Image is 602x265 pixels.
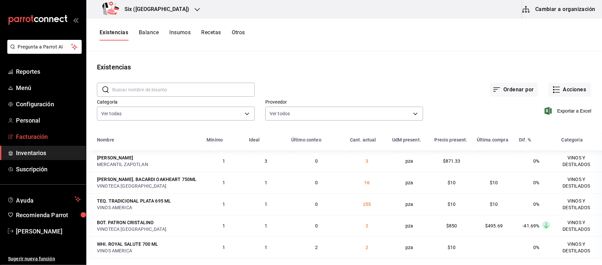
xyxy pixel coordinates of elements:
[222,180,225,185] span: 1
[485,223,503,228] span: $495.69
[97,161,199,168] div: MERCANTIL ZAPOTLAN
[265,180,267,185] span: 1
[435,137,468,142] div: Precio present.
[448,245,456,250] span: $10
[97,241,158,247] div: WHI. ROYAL SALUTE 700 ML
[315,202,318,207] span: 0
[97,176,197,183] div: [PERSON_NAME]. BACARDI OAKHEART 750ML
[139,29,159,41] button: Balance
[97,183,199,189] div: VINOTECA [GEOGRAPHIC_DATA]
[16,100,81,109] span: Configuración
[16,132,81,141] span: Facturación
[16,165,81,174] span: Suscripción
[490,83,538,97] button: Ordenar por
[16,148,81,157] span: Inventarios
[97,62,131,72] div: Existencias
[366,245,368,250] span: 2
[16,195,72,203] span: Ayuda
[315,245,318,250] span: 2
[119,5,189,13] h3: Six ([GEOGRAPHIC_DATA])
[100,29,128,41] button: Existencias
[546,107,591,115] button: Exportar a Excel
[97,204,199,211] div: VINOS AMERICA
[265,245,267,250] span: 1
[558,150,602,172] td: VINOS Y DESTILADOS
[561,137,583,142] div: Categoría
[249,137,260,142] div: Ideal
[315,180,318,185] span: 0
[533,158,539,164] span: 0%
[388,172,430,193] td: pza
[388,215,430,236] td: pza
[448,202,456,207] span: $10
[232,29,245,41] button: Otros
[222,202,225,207] span: 1
[490,202,498,207] span: $10
[222,245,225,250] span: 1
[97,154,133,161] div: [PERSON_NAME]
[364,180,370,185] span: 16
[448,180,456,185] span: $10
[388,236,430,258] td: pza
[265,158,267,164] span: 3
[350,137,376,142] div: Cant. actual
[222,223,225,228] span: 1
[97,198,171,204] div: TEQ. TRADICIONAL PLATA 695 ML
[270,110,290,117] span: Ver todos
[5,48,82,55] a: Pregunta a Parrot AI
[446,223,457,228] span: $850
[97,247,199,254] div: VINOS AMERICA
[16,116,81,125] span: Personal
[8,255,81,262] span: Sugerir nueva función
[97,226,199,232] div: VINOTECA [GEOGRAPHIC_DATA]
[388,193,430,215] td: pza
[558,215,602,236] td: VINOS Y DESTILADOS
[443,158,461,164] span: $871.33
[97,137,114,142] div: Nombre
[201,29,221,41] button: Recetas
[315,223,318,228] span: 0
[265,202,267,207] span: 1
[477,137,508,142] div: Última compra
[558,172,602,193] td: VINOS Y DESTILADOS
[533,202,539,207] span: 0%
[533,180,539,185] span: 0%
[366,223,368,228] span: 2
[490,180,498,185] span: $10
[265,223,267,228] span: 1
[18,44,71,50] span: Pregunta a Parrot AI
[16,83,81,92] span: Menú
[265,100,423,105] label: Proveedor
[16,211,81,220] span: Recomienda Parrot
[558,193,602,215] td: VINOS Y DESTILADOS
[100,29,245,41] div: navigation tabs
[222,158,225,164] span: 1
[97,100,255,105] label: Categoría
[73,17,78,23] button: open_drawer_menu
[315,158,318,164] span: 0
[558,236,602,258] td: VINOS Y DESTILADOS
[16,67,81,76] span: Reportes
[519,137,531,142] div: Dif. %
[169,29,191,41] button: Insumos
[392,137,421,142] div: UdM present.
[533,245,539,250] span: 0%
[207,137,223,142] div: Mínimo
[97,219,154,226] div: BOT. PATRON CRISTALINO
[7,40,82,54] button: Pregunta a Parrot AI
[366,158,368,164] span: 3
[101,110,122,117] span: Ver todas
[549,83,591,97] button: Acciones
[388,150,430,172] td: pza
[112,83,255,96] input: Buscar nombre de insumo
[16,227,81,236] span: [PERSON_NAME]
[522,223,539,228] span: -41.69%
[363,202,371,207] span: 255
[291,137,321,142] div: Último conteo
